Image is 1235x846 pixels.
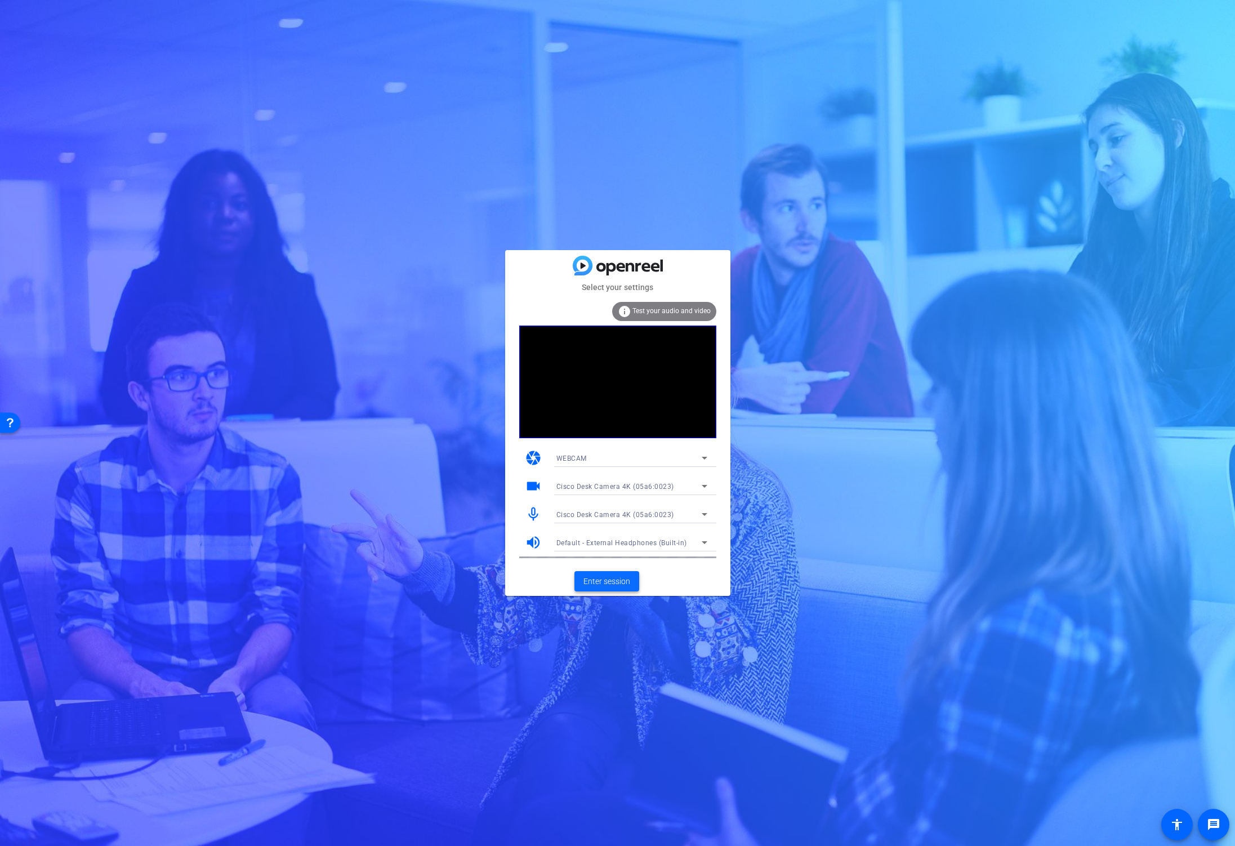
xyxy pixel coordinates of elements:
span: Default - External Headphones (Built-in) [556,539,687,547]
span: Cisco Desk Camera 4K (05a6:0023) [556,483,674,491]
span: Cisco Desk Camera 4K (05a6:0023) [556,511,674,519]
mat-icon: info [618,305,631,318]
mat-card-subtitle: Select your settings [505,281,730,293]
img: blue-gradient.svg [573,256,663,275]
span: Test your audio and video [632,307,711,315]
mat-icon: videocam [525,478,542,495]
span: WEBCAM [556,455,587,462]
mat-icon: message [1207,818,1220,831]
mat-icon: mic_none [525,506,542,523]
mat-icon: volume_up [525,534,542,551]
mat-icon: accessibility [1170,818,1184,831]
span: Enter session [583,576,630,587]
mat-icon: camera [525,449,542,466]
button: Enter session [574,571,639,591]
